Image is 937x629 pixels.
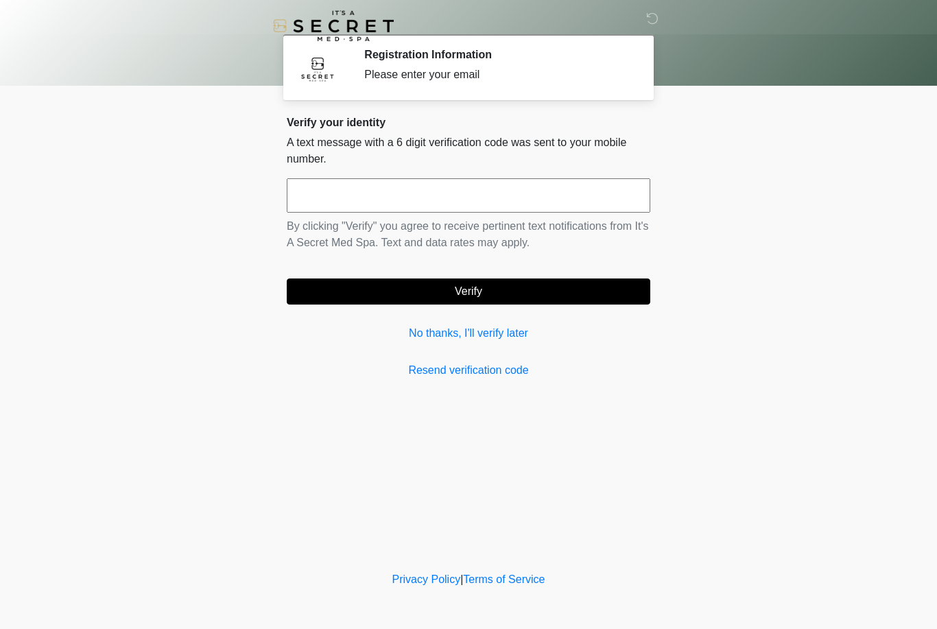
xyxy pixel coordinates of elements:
div: Please enter your email [364,67,630,83]
p: A text message with a 6 digit verification code was sent to your mobile number. [287,134,650,167]
button: Verify [287,278,650,305]
a: No thanks, I'll verify later [287,325,650,342]
h2: Verify your identity [287,116,650,129]
h2: Registration Information [364,48,630,61]
a: Resend verification code [287,362,650,379]
a: Privacy Policy [392,573,461,585]
a: | [460,573,463,585]
img: It's A Secret Med Spa Logo [273,10,394,41]
img: Agent Avatar [297,48,338,89]
p: By clicking "Verify" you agree to receive pertinent text notifications from It's A Secret Med Spa... [287,218,650,251]
a: Terms of Service [463,573,545,585]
